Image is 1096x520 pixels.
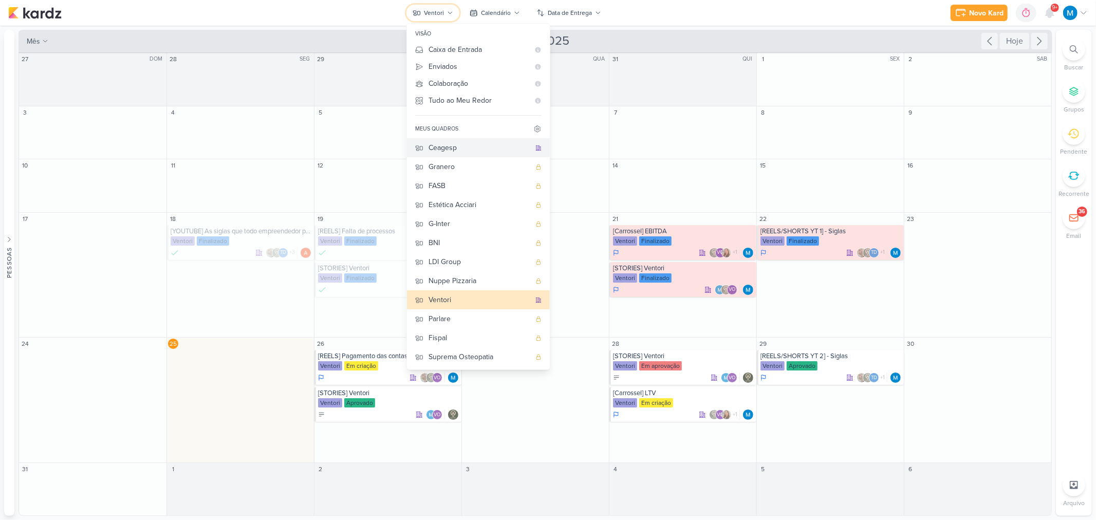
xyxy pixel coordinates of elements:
div: 26 [315,339,326,349]
div: Em criação [639,398,673,407]
p: Buscar [1065,63,1084,72]
div: Ventori Oficial [715,248,726,258]
img: Leviê Agência de Marketing Digital [426,373,436,383]
img: Franciluce Carvalho [721,248,732,258]
span: 9+ [1052,4,1058,12]
img: Franciluce Carvalho [721,410,732,420]
div: Responsável: Leviê Agência de Marketing Digital [448,410,458,420]
div: Responsável: MARIANA MIRANDA [743,410,753,420]
div: 4 [610,464,621,474]
div: 31 [20,464,30,474]
div: Ventori Oficial [727,285,737,295]
img: kardz.app [8,7,62,19]
div: LDI Group [429,256,530,267]
div: quadro pessoal [535,221,542,227]
div: 3 [20,107,30,118]
div: Colaboradores: Sarah Violante, Leviê Agência de Marketing Digital, Ventori Oficial [420,373,445,383]
div: quadro pessoal [535,354,542,360]
div: Colaboradores: MARIANA MIRANDA, Ventori Oficial [721,373,740,383]
img: Sarah Violante [857,248,867,258]
img: MARIANA MIRANDA [448,373,458,383]
img: Sarah Violante [266,248,276,258]
img: Leviê Agência de Marketing Digital [863,248,873,258]
div: [REELS/SHORTS YT 1] - Siglas [760,227,902,235]
div: [Carrossel] EBITDA [613,227,754,235]
div: [STORIES] Ventori [318,389,459,397]
span: +1 [732,248,737,256]
div: Thais de carvalho [869,248,879,258]
div: Thais de carvalho [869,373,879,383]
div: Done [318,285,326,295]
div: Ventori [318,273,342,283]
div: Ventori [318,361,342,370]
img: MARIANA MIRANDA [743,285,753,295]
img: MARIANA MIRANDA [426,410,436,420]
div: Enviados [429,61,529,72]
p: Td [871,250,877,255]
img: Sarah Violante [857,373,867,383]
div: Granero [429,161,530,172]
div: Responsável: Leviê Agência de Marketing Digital [743,373,753,383]
p: Grupos [1064,105,1084,114]
div: quadro pessoal [535,278,542,284]
button: LDI Group [407,252,550,271]
div: Em Andamento [318,374,324,382]
div: 18 [168,214,178,224]
p: Arquivo [1063,498,1085,508]
img: Leviê Agência de Marketing Digital [721,285,731,295]
button: Novo Kard [951,5,1008,21]
p: Recorrente [1058,189,1089,198]
button: Caixa de Entrada [407,41,550,58]
div: Pessoas [5,247,14,278]
div: Em Andamento [613,249,619,257]
div: 16 [905,160,916,171]
div: BNI [429,237,530,248]
div: 3 [463,464,473,474]
div: Fispal [429,332,530,343]
p: VO [717,250,724,255]
div: Ventori Oficial [727,373,737,383]
div: Colaboradores: Sarah Violante, Leviê Agência de Marketing Digital, Thais de carvalho, Ventori Ofi... [857,248,887,258]
img: MARIANA MIRANDA [721,373,731,383]
div: Done [318,248,326,258]
img: Leviê Agência de Marketing Digital [448,410,458,420]
div: quadro pessoal [535,316,542,322]
button: Nuppe Pizzaria [407,271,550,290]
img: MARIANA MIRANDA [1063,6,1078,20]
span: +1 [879,248,885,256]
img: Sarah Violante [420,373,430,383]
p: VO [434,376,441,381]
div: Parlare [429,313,530,324]
p: VO [729,287,736,292]
div: 28 [610,339,621,349]
button: BNI [407,233,550,252]
div: Ventori [760,236,785,246]
div: SEG [300,55,313,63]
div: 9 [905,107,916,118]
div: Em aprovação [639,361,682,370]
div: Finalizado [197,236,229,246]
div: Ventori Oficial [432,373,442,383]
div: 14 [610,160,621,171]
img: MARIANA MIRANDA [715,285,725,295]
div: Hoje [1000,33,1029,49]
div: 28 [168,54,178,64]
div: 5 [758,464,768,474]
div: [REELS/SHORTS YT 2] - Siglas [760,352,902,360]
span: +3 [288,248,295,256]
div: Ceagesp [429,142,530,153]
div: Finalizado [344,273,377,283]
div: [REELS] Pagamento das contas [318,352,459,360]
div: [STORIES] Ventori [613,352,754,360]
div: Responsável: MARIANA MIRANDA [743,248,753,258]
div: Em Andamento [760,249,767,257]
div: DOM [150,55,165,63]
div: Tudo ao Meu Redor [429,95,529,106]
div: 22 [758,214,768,224]
div: Ventori [429,294,530,305]
div: quadro da organização [535,297,542,303]
button: Enviados [407,58,550,75]
div: [STORIES] Ventori [613,264,754,272]
div: [REELS] Falta de processos [318,227,459,235]
div: 27 [20,54,30,64]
